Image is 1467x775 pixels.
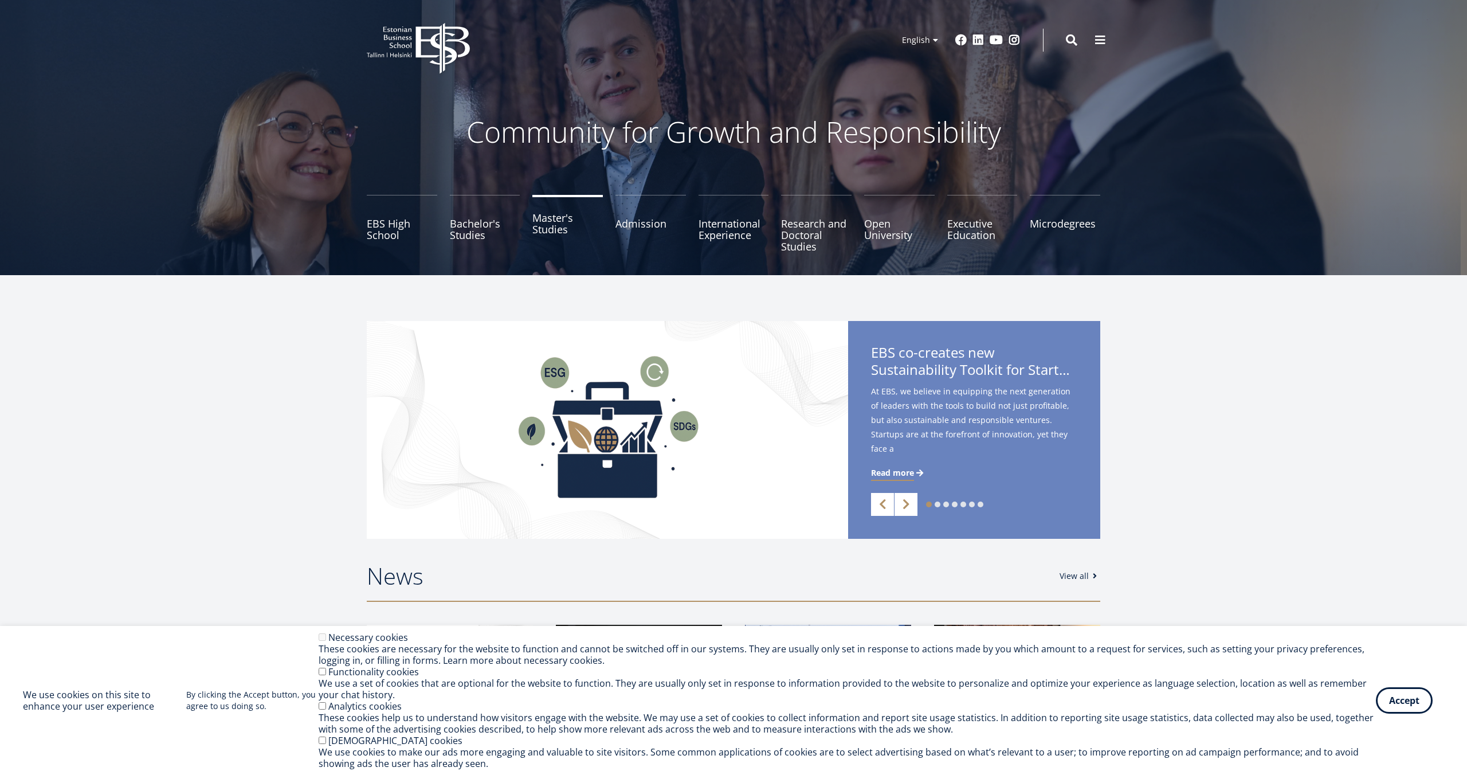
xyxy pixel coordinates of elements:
[969,502,975,507] a: 6
[367,562,1048,590] h2: News
[23,689,186,712] h2: We use cookies on this site to enhance your user experience
[319,712,1376,735] div: These cookies help us to understand how visitors engage with the website. We may use a set of coo...
[1060,570,1100,582] a: View all
[955,34,967,46] a: Facebook
[367,321,848,539] img: Startup toolkit image
[935,502,940,507] a: 2
[871,384,1077,474] span: At EBS, we believe in equipping the next generation of leaders with the tools to build not just p...
[1376,687,1433,714] button: Accept
[532,195,603,252] a: Master's Studies
[328,666,419,678] label: Functionality cookies
[319,746,1376,769] div: We use cookies to make our ads more engaging and valuable to site visitors. Some common applicati...
[972,34,984,46] a: Linkedin
[450,195,520,252] a: Bachelor's Studies
[367,625,533,739] img: Startup toolkit image
[990,34,1003,46] a: Youtube
[871,467,925,479] a: Read more
[926,502,932,507] a: 1
[934,625,1100,739] img: a
[943,502,949,507] a: 3
[328,734,462,747] label: [DEMOGRAPHIC_DATA] cookies
[745,625,911,739] img: img
[952,502,958,507] a: 4
[978,502,983,507] a: 7
[1030,195,1100,252] a: Microdegrees
[871,493,894,516] a: Previous
[328,700,402,713] label: Analytics cookies
[871,467,914,479] span: Read more
[864,195,935,252] a: Open University
[186,689,319,712] p: By clicking the Accept button, you agree to us doing so.
[367,195,437,252] a: EBS High School
[947,195,1018,252] a: Executive Education
[1009,34,1020,46] a: Instagram
[328,631,408,644] label: Necessary cookies
[556,625,722,739] img: a
[615,195,686,252] a: Admission
[699,195,769,252] a: International Experience
[430,115,1037,149] p: Community for Growth and Responsibility
[871,361,1077,378] span: Sustainability Toolkit for Startups
[319,643,1376,666] div: These cookies are necessary for the website to function and cannot be switched off in our systems...
[871,344,1077,382] span: EBS co-creates new
[960,502,966,507] a: 5
[895,493,917,516] a: Next
[319,678,1376,700] div: We use a set of cookies that are optional for the website to function. They are usually only set ...
[781,195,852,252] a: Research and Doctoral Studies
